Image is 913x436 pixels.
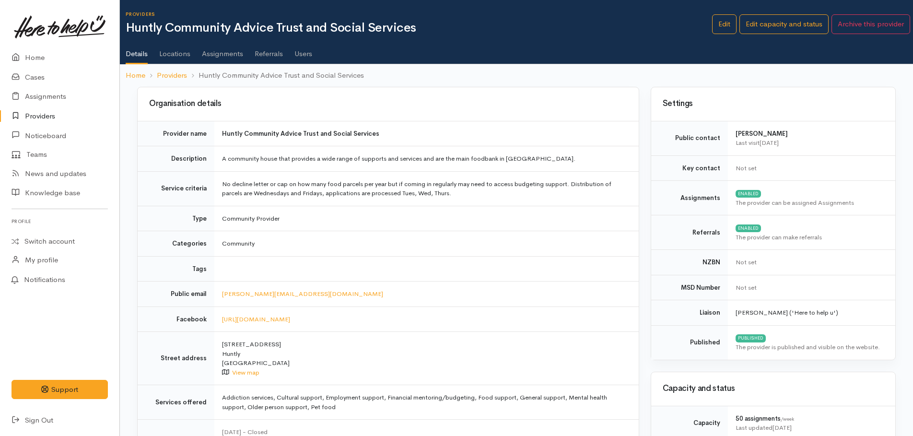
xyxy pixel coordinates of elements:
[214,385,639,420] td: Addiction services, Cultural support, Employment support, Financial mentoring/budgeting, Food sup...
[651,155,728,181] td: Key contact
[773,424,792,432] time: [DATE]
[138,306,214,332] td: Facebook
[126,12,712,17] h6: Providers
[651,325,728,360] td: Published
[138,256,214,282] td: Tags
[831,14,910,34] button: Archive this provider
[126,21,712,35] h1: Huntly Community Advice Trust and Social Services
[736,334,766,342] div: PUBLISHED
[736,190,761,198] div: ENABLED
[736,233,884,242] div: The provider can make referrals
[255,37,283,64] a: Referrals
[739,14,829,34] a: Edit capacity and status
[736,414,884,424] div: 50 assignments
[214,332,639,385] td: [STREET_ADDRESS] Huntly [GEOGRAPHIC_DATA]
[736,342,884,352] div: The provider is published and visible on the website.
[138,385,214,420] td: Services offered
[736,138,884,148] div: Last visit
[157,70,187,81] a: Providers
[651,300,728,326] td: Liaison
[222,130,379,138] b: Huntly Community Advice Trust and Social Services
[187,70,364,81] li: Huntly Community Advice Trust and Social Services
[138,282,214,307] td: Public email
[222,290,383,298] a: [PERSON_NAME][EMAIL_ADDRESS][DOMAIN_NAME]
[222,315,290,323] a: [URL][DOMAIN_NAME]
[138,231,214,257] td: Categories
[736,423,884,433] div: Last updated
[712,14,737,34] a: Edit
[736,130,788,138] b: [PERSON_NAME]
[126,70,145,81] a: Home
[138,206,214,231] td: Type
[736,224,761,232] div: ENABLED
[651,215,728,250] td: Referrals
[781,416,794,422] span: /week
[149,99,627,108] h3: Organisation details
[736,283,884,293] div: Not set
[214,231,639,257] td: Community
[214,146,639,172] td: A community house that provides a wide range of supports and services and are the main foodbank i...
[12,215,108,228] h6: Profile
[651,181,728,215] td: Assignments
[12,380,108,400] button: Support
[651,250,728,275] td: NZBN
[159,37,190,64] a: Locations
[728,300,895,326] td: [PERSON_NAME] ('Here to help u')
[214,206,639,231] td: Community Provider
[736,258,884,267] div: Not set
[736,164,884,173] div: Not set
[202,37,243,64] a: Assignments
[663,384,884,393] h3: Capacity and status
[126,37,148,65] a: Details
[736,198,884,208] div: The provider can be assigned Assignments
[294,37,312,64] a: Users
[120,64,913,87] nav: breadcrumb
[651,275,728,300] td: MSD Number
[138,171,214,206] td: Service criteria
[138,121,214,146] td: Provider name
[138,332,214,385] td: Street address
[760,139,779,147] time: [DATE]
[663,99,884,108] h3: Settings
[651,121,728,155] td: Public contact
[138,146,214,172] td: Description
[214,171,639,206] td: No decline letter or cap on how many food parcels per year but if coming in regularly may need to...
[232,368,259,377] a: View map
